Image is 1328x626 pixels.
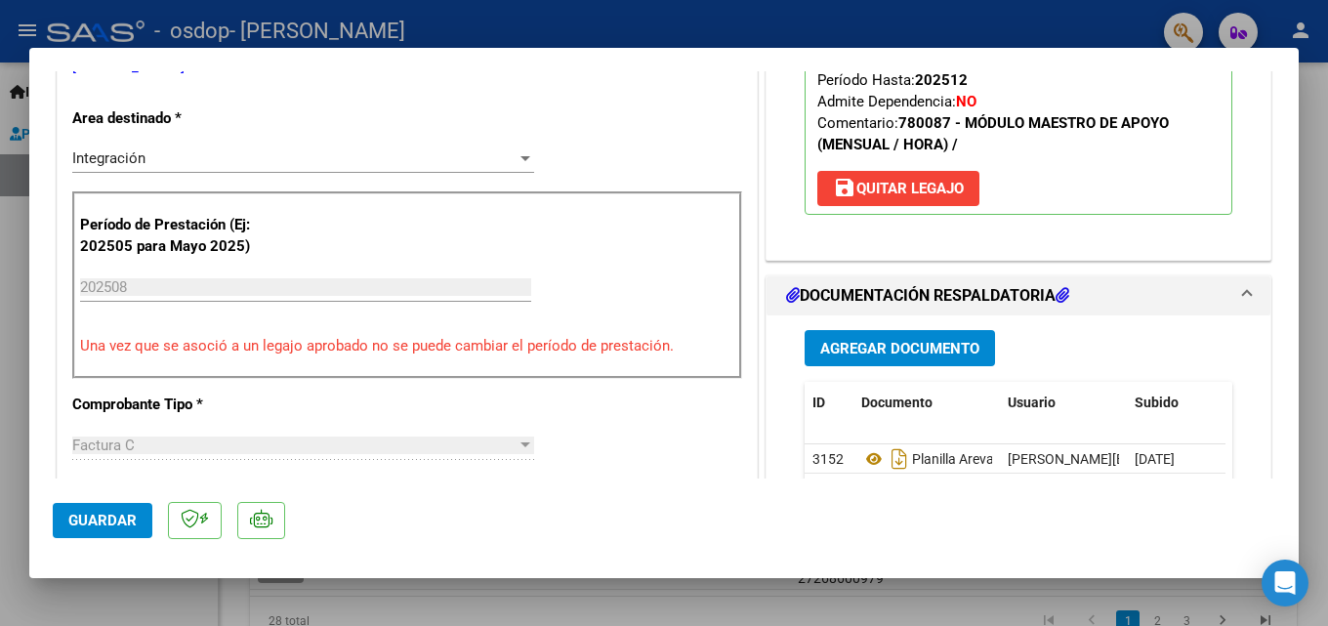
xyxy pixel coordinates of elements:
[812,395,825,410] span: ID
[80,214,276,258] p: Período de Prestación (Ej: 202505 para Mayo 2025)
[1135,451,1175,467] span: [DATE]
[1262,560,1308,606] div: Open Intercom Messenger
[72,149,145,167] span: Integración
[1127,382,1224,424] datatable-header-cell: Subido
[817,114,1169,153] span: Comentario:
[887,443,912,475] i: Descargar documento
[72,107,273,130] p: Area destinado *
[833,180,964,197] span: Quitar Legajo
[817,171,979,206] button: Quitar Legajo
[80,335,734,357] p: Una vez que se asoció a un legajo aprobado no se puede cambiar el período de prestación.
[812,451,844,467] span: 3152
[817,114,1169,153] strong: 780087 - MÓDULO MAESTRO DE APOYO (MENSUAL / HORA) /
[53,503,152,538] button: Guardar
[805,330,995,366] button: Agregar Documento
[817,7,1169,153] span: CUIL: Nombre y Apellido: Período Desde: Período Hasta: Admite Dependencia:
[767,276,1270,315] mat-expansion-panel-header: DOCUMENTACIÓN RESPALDATORIA
[68,512,137,529] span: Guardar
[72,394,273,416] p: Comprobante Tipo *
[1135,395,1179,410] span: Subido
[833,176,856,199] mat-icon: save
[1224,382,1322,424] datatable-header-cell: Acción
[786,284,1069,308] h1: DOCUMENTACIÓN RESPALDATORIA
[956,93,976,110] strong: NO
[72,437,135,454] span: Factura C
[861,395,933,410] span: Documento
[915,71,968,89] strong: 202512
[820,340,979,357] span: Agregar Documento
[853,382,1000,424] datatable-header-cell: Documento
[861,451,1005,467] span: Planilla Arevalo
[1000,382,1127,424] datatable-header-cell: Usuario
[805,382,853,424] datatable-header-cell: ID
[1008,395,1056,410] span: Usuario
